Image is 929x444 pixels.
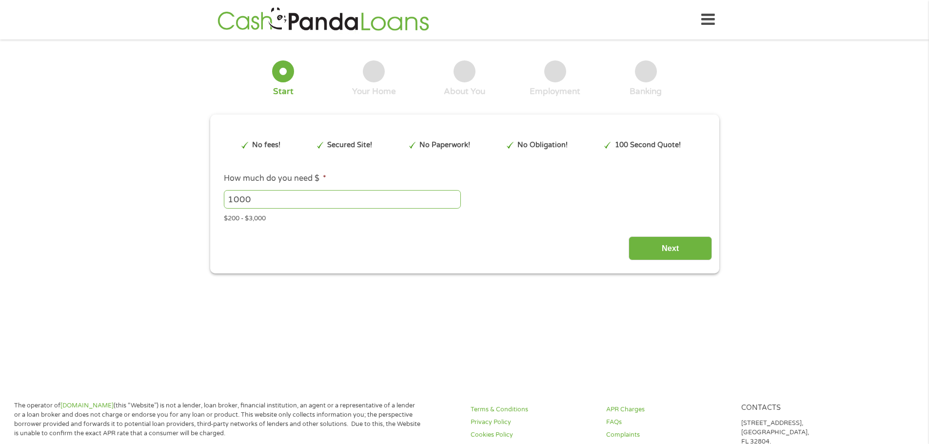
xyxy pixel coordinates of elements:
[630,86,662,97] div: Banking
[224,211,705,224] div: $200 - $3,000
[517,140,568,151] p: No Obligation!
[606,405,730,414] a: APR Charges
[471,405,594,414] a: Terms & Conditions
[629,236,712,260] input: Next
[252,140,280,151] p: No fees!
[606,418,730,427] a: FAQs
[444,86,485,97] div: About You
[615,140,681,151] p: 100 Second Quote!
[327,140,372,151] p: Secured Site!
[419,140,470,151] p: No Paperwork!
[224,174,326,184] label: How much do you need $
[273,86,294,97] div: Start
[14,401,421,438] p: The operator of (this “Website”) is not a lender, loan broker, financial institution, an agent or...
[471,430,594,440] a: Cookies Policy
[606,430,730,440] a: Complaints
[471,418,594,427] a: Privacy Policy
[741,404,865,413] h4: Contacts
[530,86,580,97] div: Employment
[215,6,432,34] img: GetLoanNow Logo
[60,402,114,409] a: [DOMAIN_NAME]
[352,86,396,97] div: Your Home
